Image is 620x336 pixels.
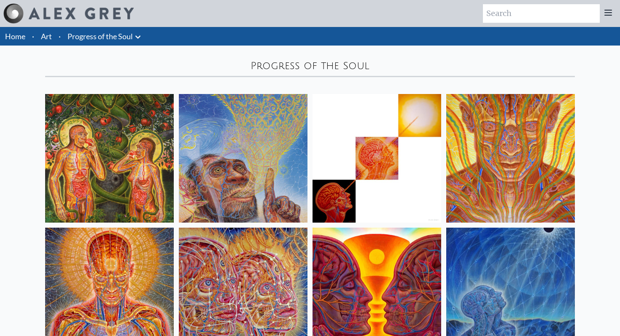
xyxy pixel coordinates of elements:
[483,4,600,23] input: Search
[41,30,52,42] a: Art
[55,27,64,46] li: ·
[67,30,133,42] a: Progress of the Soul
[5,32,25,41] a: Home
[29,27,38,46] li: ·
[45,59,575,73] div: Progress of the Soul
